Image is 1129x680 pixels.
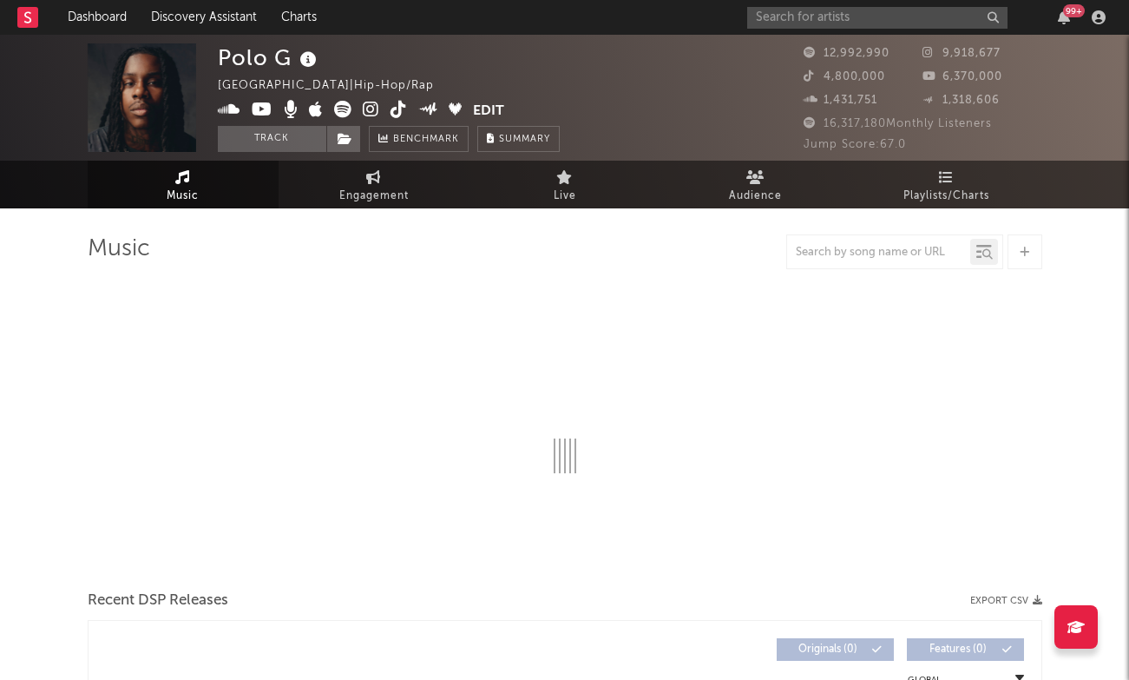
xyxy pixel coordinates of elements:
span: Live [554,186,576,207]
span: Music [167,186,199,207]
div: Polo G [218,43,321,72]
button: Originals(0) [777,638,894,661]
span: Recent DSP Releases [88,591,228,611]
span: Summary [499,135,550,144]
a: Live [469,161,660,208]
button: Features(0) [907,638,1024,661]
div: [GEOGRAPHIC_DATA] | Hip-Hop/Rap [218,76,454,96]
span: Engagement [339,186,409,207]
a: Engagement [279,161,469,208]
span: Playlists/Charts [903,186,989,207]
span: Benchmark [393,129,459,150]
a: Playlists/Charts [851,161,1042,208]
span: 1,318,606 [922,95,1000,106]
span: 12,992,990 [804,48,889,59]
div: 99 + [1063,4,1085,17]
a: Audience [660,161,851,208]
span: Jump Score: 67.0 [804,139,906,150]
span: 6,370,000 [922,71,1002,83]
a: Music [88,161,279,208]
span: Audience [729,186,782,207]
span: Features ( 0 ) [918,644,998,655]
span: 9,918,677 [922,48,1001,59]
a: Benchmark [369,126,469,152]
input: Search for artists [747,7,1008,29]
input: Search by song name or URL [787,246,970,260]
span: 16,317,180 Monthly Listeners [804,118,992,129]
button: Export CSV [970,596,1042,606]
button: 99+ [1058,10,1070,24]
button: Edit [473,101,504,122]
span: 4,800,000 [804,71,885,83]
button: Summary [477,126,560,152]
span: Originals ( 0 ) [788,644,868,655]
button: Track [218,126,326,152]
span: 1,431,751 [804,95,877,106]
